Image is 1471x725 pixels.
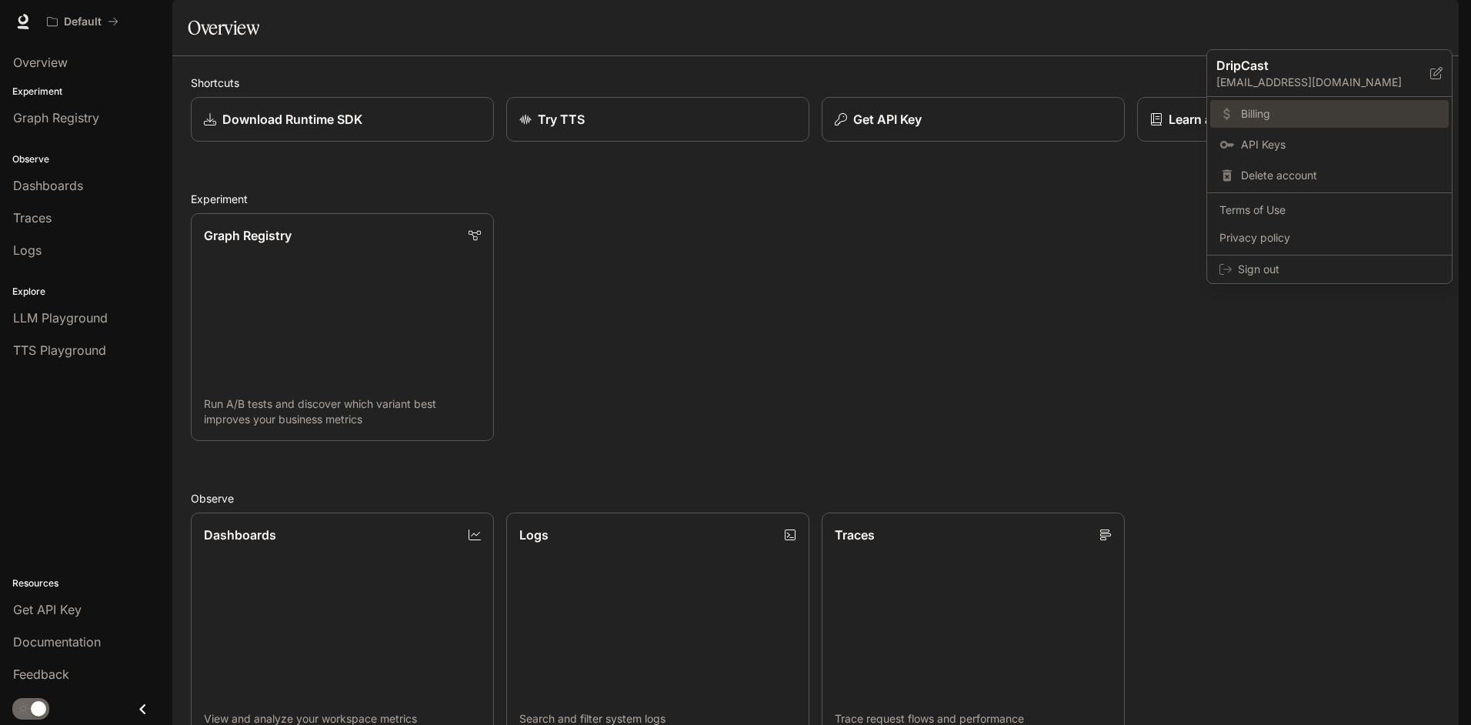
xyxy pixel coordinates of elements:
span: Billing [1241,106,1439,122]
div: DripCast[EMAIL_ADDRESS][DOMAIN_NAME] [1207,50,1452,97]
p: DripCast [1216,56,1406,75]
span: API Keys [1241,137,1439,152]
span: Sign out [1238,262,1439,277]
span: Privacy policy [1219,230,1439,246]
div: Delete account [1210,162,1449,189]
a: Billing [1210,100,1449,128]
span: Delete account [1241,168,1439,183]
a: Privacy policy [1210,224,1449,252]
a: API Keys [1210,131,1449,159]
div: Sign out [1207,256,1452,283]
p: [EMAIL_ADDRESS][DOMAIN_NAME] [1216,75,1430,90]
a: Terms of Use [1210,196,1449,224]
span: Terms of Use [1219,202,1439,218]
